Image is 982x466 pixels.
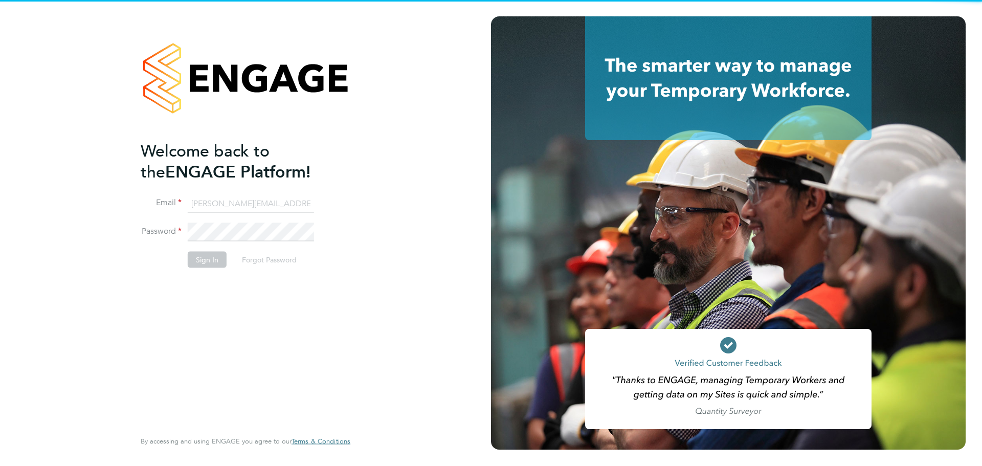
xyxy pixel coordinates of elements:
h2: ENGAGE Platform! [141,140,340,182]
span: By accessing and using ENGAGE you agree to our [141,437,350,446]
button: Forgot Password [234,252,305,268]
a: Terms & Conditions [292,437,350,446]
label: Email [141,197,182,208]
span: Welcome back to the [141,141,270,182]
label: Password [141,226,182,237]
button: Sign In [188,252,227,268]
input: Enter your work email... [188,194,314,213]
